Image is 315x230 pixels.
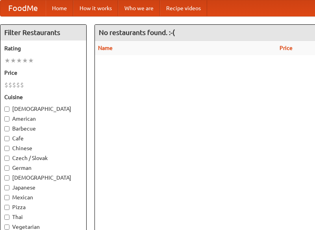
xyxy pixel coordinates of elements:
label: Barbecue [4,125,82,132]
label: Chinese [4,144,82,152]
label: Cafe [4,134,82,142]
h4: Filter Restaurants [0,25,86,40]
input: [DEMOGRAPHIC_DATA] [4,175,9,180]
a: Home [46,0,73,16]
li: $ [8,81,12,89]
li: ★ [22,56,28,65]
input: German [4,166,9,171]
h5: Price [4,69,82,77]
input: Mexican [4,195,9,200]
input: Barbecue [4,126,9,131]
label: Pizza [4,203,82,211]
li: ★ [28,56,34,65]
li: ★ [4,56,10,65]
a: Who we are [118,0,160,16]
a: Price [280,45,293,51]
li: $ [20,81,24,89]
a: Name [98,45,113,51]
h5: Rating [4,44,82,52]
label: [DEMOGRAPHIC_DATA] [4,174,82,182]
li: $ [12,81,16,89]
input: Vegetarian [4,224,9,230]
input: American [4,116,9,121]
input: Pizza [4,205,9,210]
h5: Cuisine [4,93,82,101]
label: Thai [4,213,82,221]
li: ★ [10,56,16,65]
label: Japanese [4,184,82,191]
li: $ [16,81,20,89]
label: [DEMOGRAPHIC_DATA] [4,105,82,113]
input: Czech / Slovak [4,156,9,161]
input: Japanese [4,185,9,190]
ng-pluralize: No restaurants found. :-( [99,29,175,36]
a: How it works [73,0,118,16]
a: Recipe videos [160,0,207,16]
input: [DEMOGRAPHIC_DATA] [4,107,9,112]
input: Chinese [4,146,9,151]
label: German [4,164,82,172]
li: ★ [16,56,22,65]
input: Cafe [4,136,9,141]
label: Mexican [4,193,82,201]
li: $ [4,81,8,89]
label: Czech / Slovak [4,154,82,162]
label: American [4,115,82,123]
input: Thai [4,215,9,220]
a: FoodMe [0,0,46,16]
